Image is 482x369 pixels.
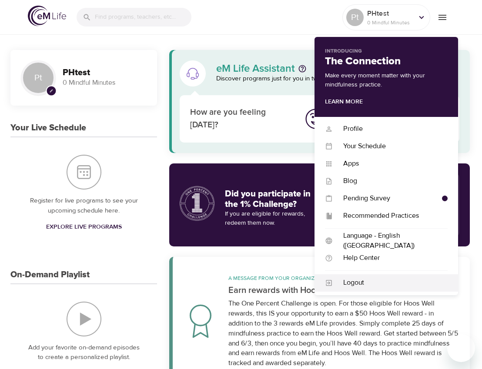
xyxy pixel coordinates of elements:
[21,60,56,95] div: Pt
[333,141,448,151] div: Your Schedule
[28,6,66,26] img: logo
[430,5,454,29] button: menu
[333,124,448,134] div: Profile
[216,74,459,84] p: Discover programs just for you in two steps
[367,19,413,27] p: 0 Mindful Minutes
[228,284,459,297] p: Earn rewards with Hoos Well and eM Life
[225,182,314,209] h3: Did you participate in the 1% Challenge?
[28,196,140,216] p: Register for live programs to see your upcoming schedule here.
[325,98,363,106] a: Learn More
[10,270,90,280] h3: On-Demand Playlist
[67,302,101,336] img: On-Demand Playlist
[304,107,328,131] img: great
[63,78,147,88] p: 0 Mindful Minutes
[190,106,292,131] p: How are you feeling [DATE]?
[333,231,448,251] div: Language - English ([GEOGRAPHIC_DATA])
[302,106,329,132] button: I'm feeling great
[228,274,459,282] p: A message from your organization
[333,278,448,288] div: Logout
[186,66,200,80] img: eM Life Assistant
[447,334,475,362] iframe: Button to launch messaging window
[325,71,448,90] p: Make every moment matter with your mindfulness practice.
[333,176,448,186] div: Blog
[325,47,448,55] p: Introducing
[46,222,122,233] span: Explore Live Programs
[325,55,448,68] h2: The Connection
[216,63,295,74] p: eM Life Assistant
[333,253,448,263] div: Help Center
[346,9,364,26] div: Pt
[225,209,314,228] p: If you are eligible for rewards, redeem them now.
[367,8,413,19] p: PHtest
[95,8,191,27] input: Find programs, teachers, etc...
[333,211,448,221] div: Recommended Practices
[43,219,125,235] a: Explore Live Programs
[333,193,442,203] div: Pending Survey
[228,299,459,368] div: The One Percent Challenge is open. For those eligible for Hoos Well rewards, this IS your opportu...
[10,123,86,133] h3: Your Live Schedule
[28,343,140,362] p: Add your favorite on-demand episodes to create a personalized playlist.
[67,155,101,189] img: Your Live Schedule
[333,159,448,169] div: Apps
[63,68,147,78] h3: PHtest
